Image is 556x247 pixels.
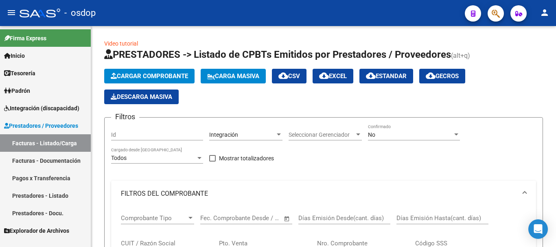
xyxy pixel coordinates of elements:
button: EXCEL [313,69,353,83]
span: Explorador de Archivos [4,226,69,235]
span: Cargar Comprobante [111,72,188,80]
mat-icon: cloud_download [426,71,436,81]
app-download-masive: Descarga masiva de comprobantes (adjuntos) [104,90,179,104]
input: Fecha fin [241,214,280,222]
span: Tesorería [4,69,35,78]
button: CSV [272,69,306,83]
span: Estandar [366,72,407,80]
span: Carga Masiva [207,72,259,80]
span: Integración [209,131,238,138]
mat-expansion-panel-header: FILTROS DEL COMPROBANTE [111,181,536,207]
span: Integración (discapacidad) [4,104,79,113]
mat-icon: person [540,8,549,17]
button: Cargar Comprobante [104,69,195,83]
span: Padrón [4,86,30,95]
button: Estandar [359,69,413,83]
span: (alt+q) [451,52,470,59]
button: Open calendar [282,214,292,223]
a: Video tutorial [104,40,138,47]
span: Gecros [426,72,459,80]
span: Comprobante Tipo [121,214,187,222]
mat-panel-title: FILTROS DEL COMPROBANTE [121,189,517,198]
span: No [368,131,375,138]
button: Gecros [419,69,465,83]
span: - osdop [64,4,96,22]
mat-icon: cloud_download [278,71,288,81]
h3: Filtros [111,111,139,122]
span: PRESTADORES -> Listado de CPBTs Emitidos por Prestadores / Proveedores [104,49,451,60]
span: Firma Express [4,34,46,43]
button: Descarga Masiva [104,90,179,104]
span: Todos [111,155,127,161]
span: Seleccionar Gerenciador [289,131,355,138]
button: Carga Masiva [201,69,266,83]
span: CSV [278,72,300,80]
span: EXCEL [319,72,347,80]
span: Inicio [4,51,25,60]
span: Descarga Masiva [111,93,172,101]
input: Fecha inicio [200,214,233,222]
div: Open Intercom Messenger [528,219,548,239]
mat-icon: cloud_download [319,71,329,81]
span: Mostrar totalizadores [219,153,274,163]
mat-icon: cloud_download [366,71,376,81]
mat-icon: menu [7,8,16,17]
span: Prestadores / Proveedores [4,121,78,130]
